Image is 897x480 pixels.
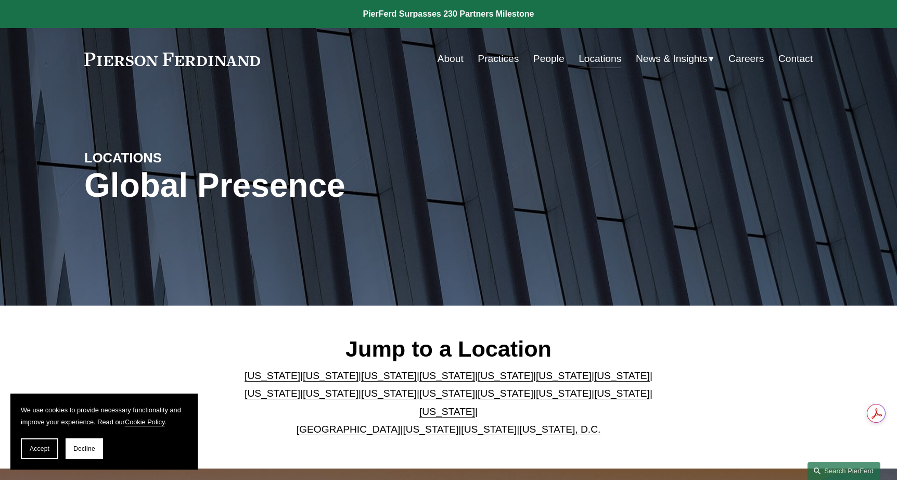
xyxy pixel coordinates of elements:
a: [US_STATE] [594,370,650,381]
section: Cookie banner [10,394,198,470]
button: Decline [66,438,103,459]
a: People [533,49,565,69]
h2: Jump to a Location [236,335,661,362]
a: [US_STATE] [478,388,533,399]
span: Decline [73,445,95,452]
a: [US_STATE] [536,388,592,399]
a: [US_STATE] [419,370,475,381]
a: folder dropdown [636,49,714,69]
a: Careers [728,49,764,69]
a: Contact [778,49,813,69]
a: [US_STATE] [594,388,650,399]
a: [US_STATE] [461,424,517,435]
a: Locations [579,49,621,69]
a: [US_STATE] [419,388,475,399]
a: Search this site [808,462,880,480]
p: We use cookies to provide necessary functionality and improve your experience. Read our . [21,404,187,428]
a: [GEOGRAPHIC_DATA] [297,424,401,435]
a: Practices [478,49,519,69]
span: News & Insights [636,50,708,68]
a: Cookie Policy [125,418,165,426]
a: [US_STATE] [361,370,417,381]
a: [US_STATE], D.C. [519,424,600,435]
a: [US_STATE] [361,388,417,399]
button: Accept [21,438,58,459]
a: [US_STATE] [403,424,458,435]
h4: LOCATIONS [84,149,266,166]
a: [US_STATE] [245,388,300,399]
a: [US_STATE] [478,370,533,381]
a: About [438,49,464,69]
span: Accept [30,445,49,452]
a: [US_STATE] [303,388,358,399]
a: [US_STATE] [245,370,300,381]
h1: Global Presence [84,167,570,205]
a: [US_STATE] [303,370,358,381]
a: [US_STATE] [419,406,475,417]
a: [US_STATE] [536,370,592,381]
p: | | | | | | | | | | | | | | | | | | [236,367,661,439]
